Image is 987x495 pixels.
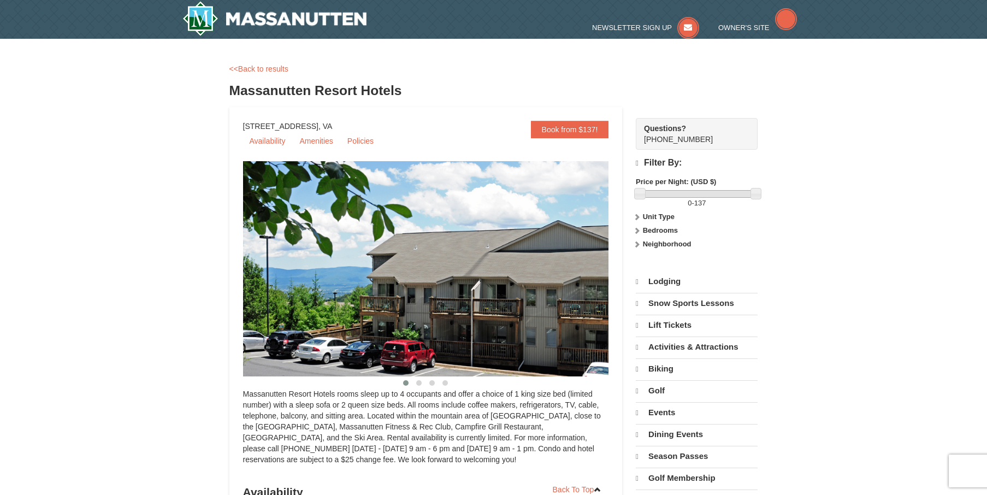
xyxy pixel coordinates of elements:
h4: Filter By: [636,158,758,168]
a: Biking [636,358,758,379]
a: Policies [341,133,380,149]
a: Golf [636,380,758,401]
strong: Neighborhood [643,240,692,248]
a: Snow Sports Lessons [636,293,758,314]
a: Season Passes [636,446,758,467]
a: Massanutten Resort [182,1,367,36]
h3: Massanutten Resort Hotels [229,80,758,102]
a: Lift Tickets [636,315,758,335]
span: [PHONE_NUMBER] [644,123,738,144]
strong: Price per Night: (USD $) [636,178,716,186]
span: Owner's Site [718,23,770,32]
a: Dining Events [636,424,758,445]
a: Lodging [636,272,758,292]
span: 137 [694,199,706,207]
a: Availability [243,133,292,149]
a: Book from $137! [531,121,609,138]
strong: Questions? [644,124,686,133]
a: Newsletter Sign Up [592,23,699,32]
img: Massanutten Resort Logo [182,1,367,36]
div: Massanutten Resort Hotels rooms sleep up to 4 occupants and offer a choice of 1 king size bed (li... [243,388,609,476]
a: Golf Membership [636,468,758,488]
a: Activities & Attractions [636,337,758,357]
span: Newsletter Sign Up [592,23,672,32]
a: Events [636,402,758,423]
a: <<Back to results [229,64,288,73]
label: - [636,198,758,209]
strong: Bedrooms [643,226,678,234]
span: 0 [688,199,692,207]
img: 19219026-1-e3b4ac8e.jpg [243,161,636,376]
a: Owner's Site [718,23,797,32]
strong: Unit Type [643,213,675,221]
a: Amenities [293,133,339,149]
